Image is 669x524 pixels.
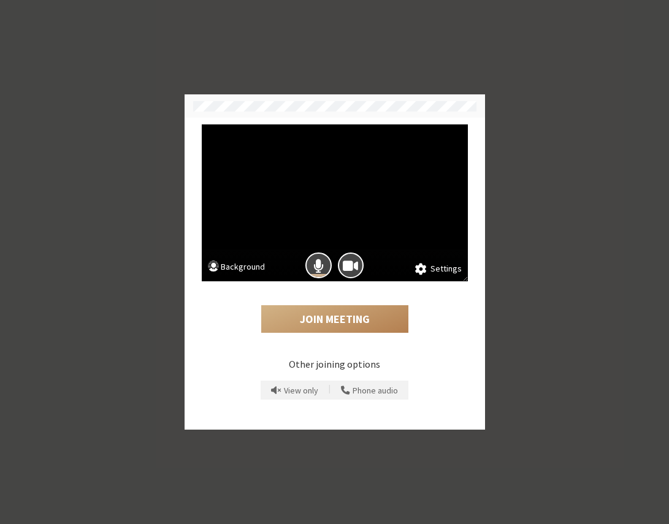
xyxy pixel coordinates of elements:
span: | [329,382,331,398]
span: Phone audio [353,386,398,395]
p: Other joining options [202,357,468,371]
button: Mic is on [305,253,332,279]
button: Settings [415,262,461,276]
span: View only [284,386,318,395]
button: Prevent echo when there is already an active mic and speaker in the room. [267,381,323,400]
button: Background [208,260,266,276]
button: Use your phone for mic and speaker while you view the meeting on this device. [337,381,402,400]
button: Join Meeting [261,305,408,333]
button: Camera is on [338,253,364,279]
